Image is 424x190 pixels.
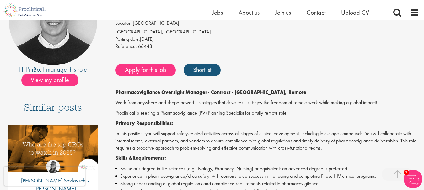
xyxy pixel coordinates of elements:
[208,89,306,95] strong: - Contract - [GEOGRAPHIC_DATA], Remote
[115,155,132,161] strong: Skills &
[4,167,85,186] iframe: reCAPTCHA
[115,99,419,106] p: Work from anywhere and shape powerful strategies that drive results! Enjoy the freedom of remote ...
[115,36,140,42] span: Posting date:
[46,160,60,173] img: Theodora Savlovschi - Wicks
[33,65,40,74] a: Bo
[138,43,152,49] span: 66443
[21,75,85,83] a: View my profile
[5,65,101,74] div: Hi I'm , I manage this role
[115,20,133,27] label: Location:
[115,36,419,43] div: [DATE]
[239,8,260,17] a: About us
[24,102,82,117] h3: Similar posts
[341,8,369,17] a: Upload CV
[21,74,78,86] span: View my profile
[115,165,419,172] li: Bachelor's degree in life sciences (e.g., Biology, Pharmacy, Nursing) or equivalent; an advanced ...
[115,43,137,50] label: Reference:
[8,125,98,172] img: Top 10 CROs 2025 | Proclinical
[115,89,208,95] strong: Pharmacovigilance Oversight Manager
[132,155,166,161] strong: Requirements:
[115,28,419,36] div: [GEOGRAPHIC_DATA], [GEOGRAPHIC_DATA]
[115,64,176,76] a: Apply for this job
[115,20,419,28] li: [GEOGRAPHIC_DATA]
[275,8,291,17] a: Join us
[212,8,223,17] a: Jobs
[404,170,409,175] span: 1
[115,110,419,117] p: Proclinical is seeking a Pharmacovigilance (PV) Planning Specialist for a fully remote role.
[115,172,419,180] li: Experience in pharmacovigilance/drug safety, with demonstrated success in managing and completing...
[307,8,325,17] a: Contact
[184,64,221,76] a: Shortlist
[115,180,419,187] li: Strong understanding of global regulations and compliance requirements related to pharmacovigilance.
[115,130,419,152] p: In this position, you will support safety-related activities across all stages of clinical develo...
[115,120,173,126] strong: Primary Responsibilities:
[8,125,98,181] a: Link to a post
[404,170,422,188] img: Chatbot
